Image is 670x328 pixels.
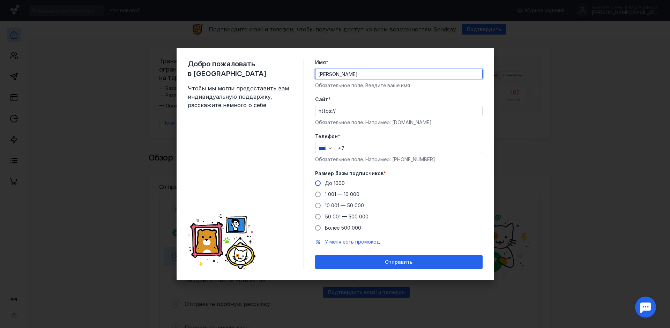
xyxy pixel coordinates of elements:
[325,202,364,208] span: 10 001 — 50 000
[315,255,483,269] button: Отправить
[315,119,483,126] div: Обязательное поле. Например: [DOMAIN_NAME]
[325,238,380,245] button: У меня есть промокод
[385,259,412,265] span: Отправить
[315,59,326,66] span: Имя
[325,191,359,197] span: 1 001 — 10 000
[315,170,384,177] span: Размер базы подписчиков
[315,156,483,163] div: Обязательное поле. Например: [PHONE_NUMBER]
[315,82,483,89] div: Обязательное поле. Введите ваше имя
[315,133,338,140] span: Телефон
[325,225,361,231] span: Более 500 000
[188,59,292,79] span: Добро пожаловать в [GEOGRAPHIC_DATA]
[325,180,345,186] span: До 1000
[188,84,292,109] span: Чтобы мы могли предоставить вам индивидуальную поддержку, расскажите немного о себе
[325,239,380,245] span: У меня есть промокод
[315,96,328,103] span: Cайт
[325,214,368,219] span: 50 001 — 500 000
